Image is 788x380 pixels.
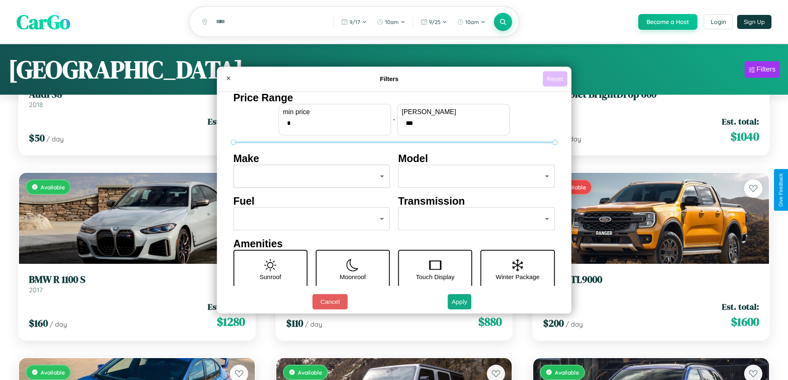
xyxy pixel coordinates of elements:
[496,271,540,282] p: Winter Package
[543,316,564,330] span: $ 200
[398,153,555,165] h4: Model
[233,92,555,104] h4: Price Range
[565,320,583,328] span: / day
[208,115,245,127] span: Est. total:
[745,61,780,78] button: Filters
[217,313,245,330] span: $ 1280
[337,15,371,29] button: 9/17
[417,15,451,29] button: 9/25
[259,271,281,282] p: Sunroof
[543,71,567,86] button: Reset
[393,114,395,125] p: -
[429,19,441,25] span: 9 / 25
[350,19,360,25] span: 9 / 17
[236,75,543,82] h4: Filters
[233,195,390,207] h4: Fuel
[402,108,505,116] label: [PERSON_NAME]
[737,15,771,29] button: Sign Up
[283,108,386,116] label: min price
[543,274,759,286] h3: Ford LTL9000
[543,88,759,109] a: Chevrolet BrightDrop 6002023
[543,88,759,100] h3: Chevrolet BrightDrop 600
[373,15,410,29] button: 10am
[340,271,366,282] p: Moonroof
[41,369,65,376] span: Available
[233,153,390,165] h4: Make
[286,316,303,330] span: $ 110
[722,115,759,127] span: Est. total:
[564,135,581,143] span: / day
[29,274,245,286] h3: BMW R 1100 S
[778,173,784,207] div: Give Feedback
[398,195,555,207] h4: Transmission
[731,313,759,330] span: $ 1600
[453,15,490,29] button: 10am
[555,369,579,376] span: Available
[50,320,67,328] span: / day
[41,184,65,191] span: Available
[29,131,45,145] span: $ 50
[46,135,64,143] span: / day
[638,14,697,30] button: Become a Host
[208,301,245,313] span: Est. total:
[29,274,245,294] a: BMW R 1100 S2017
[385,19,399,25] span: 10am
[448,294,472,309] button: Apply
[29,88,245,109] a: Audi S82018
[416,271,454,282] p: Touch Display
[478,313,502,330] span: $ 880
[465,19,479,25] span: 10am
[757,65,776,74] div: Filters
[29,316,48,330] span: $ 160
[722,301,759,313] span: Est. total:
[233,238,555,250] h4: Amenities
[8,53,243,86] h1: [GEOGRAPHIC_DATA]
[543,274,759,294] a: Ford LTL90002014
[29,100,43,109] span: 2018
[298,369,322,376] span: Available
[312,294,347,309] button: Cancel
[731,128,759,145] span: $ 1040
[305,320,322,328] span: / day
[29,88,245,100] h3: Audi S8
[704,14,733,29] button: Login
[17,8,70,36] span: CarGo
[29,286,43,294] span: 2017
